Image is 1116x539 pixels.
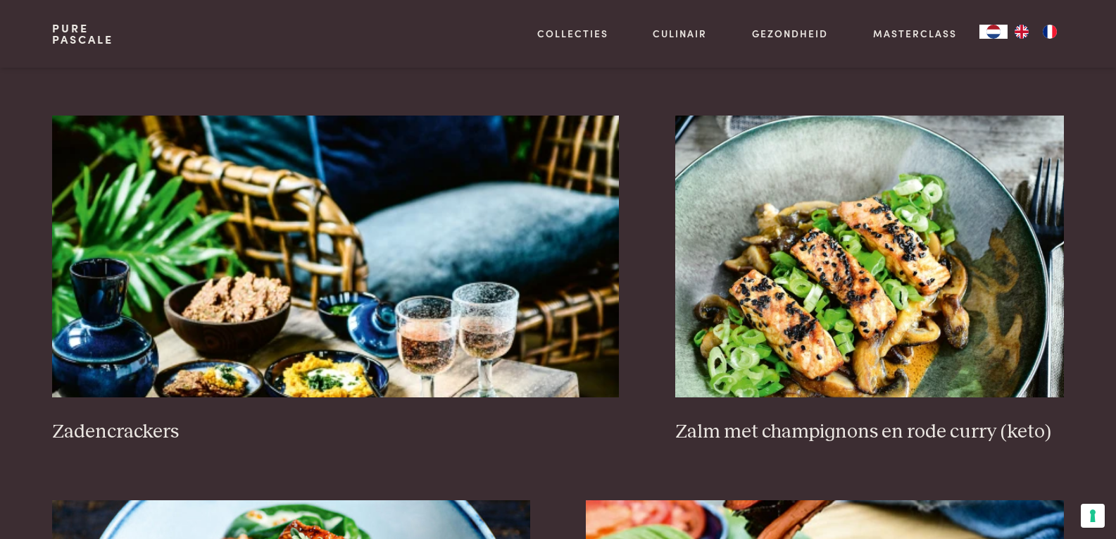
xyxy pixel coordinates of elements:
[52,420,619,445] h3: Zadencrackers
[52,116,619,444] a: Zadencrackers Zadencrackers
[979,25,1008,39] div: Language
[873,26,957,41] a: Masterclass
[1008,25,1036,39] a: EN
[52,116,619,397] img: Zadencrackers
[653,26,707,41] a: Culinair
[675,116,1064,444] a: Zalm met champignons en rode curry (keto) Zalm met champignons en rode curry (keto)
[979,25,1064,39] aside: Language selected: Nederlands
[1081,504,1105,528] button: Uw voorkeuren voor toestemming voor trackingtechnologieën
[1008,25,1064,39] ul: Language list
[675,116,1064,397] img: Zalm met champignons en rode curry (keto)
[979,25,1008,39] a: NL
[537,26,608,41] a: Collecties
[1036,25,1064,39] a: FR
[752,26,828,41] a: Gezondheid
[675,420,1064,445] h3: Zalm met champignons en rode curry (keto)
[52,23,113,45] a: PurePascale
